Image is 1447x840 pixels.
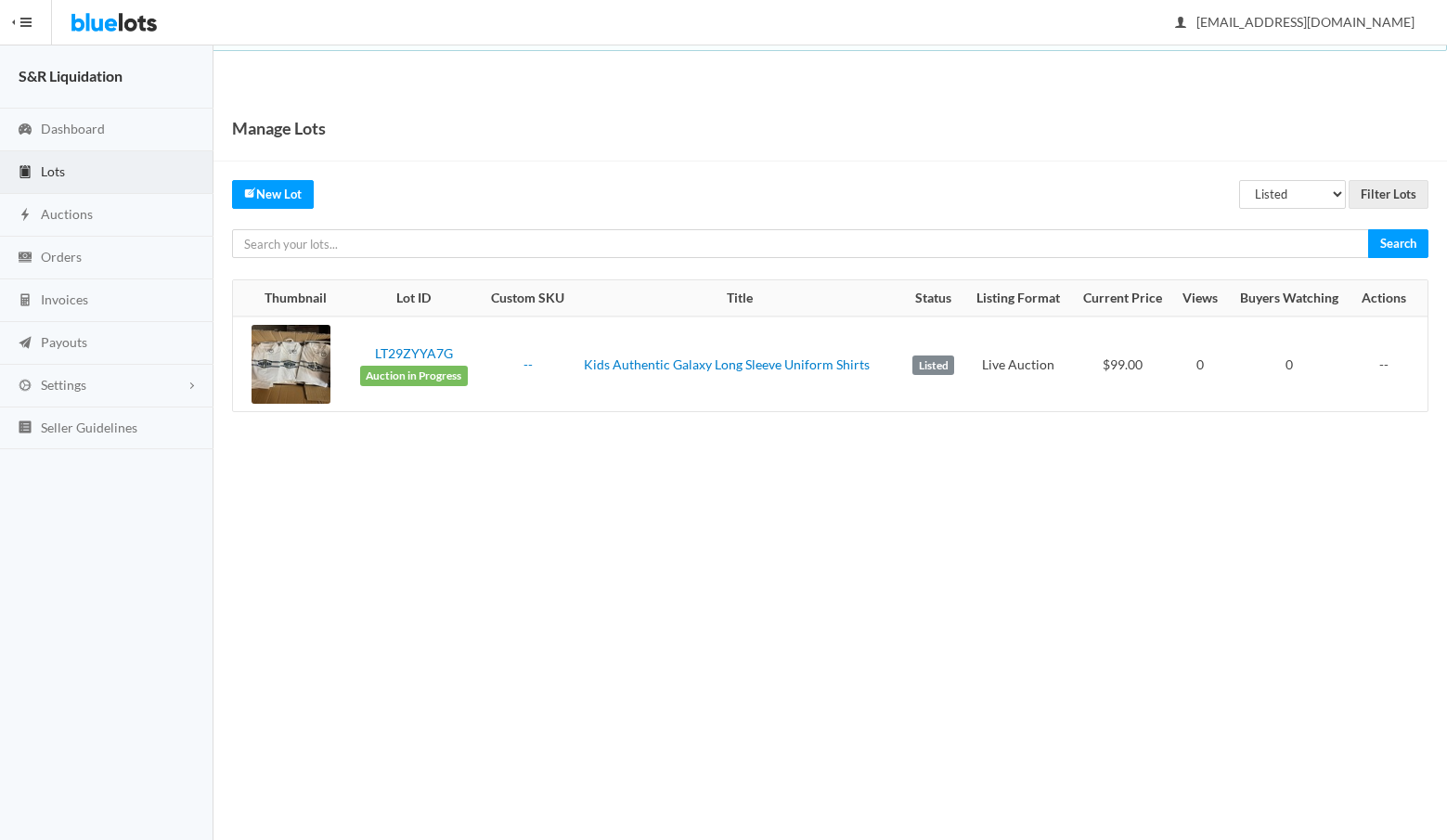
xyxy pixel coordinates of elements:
a: Kids Authentic Galaxy Long Sleeve Uniform Shirts [584,356,870,372]
ion-icon: calculator [16,292,34,310]
span: Auctions [41,206,93,222]
label: Listed [912,355,954,376]
span: Auction in Progress [360,366,468,386]
ion-icon: list box [16,420,34,437]
th: Actions [1350,280,1428,317]
ion-icon: person [1171,15,1190,32]
span: Lots [41,163,65,179]
td: -- [1350,317,1428,411]
th: Current Price [1071,280,1173,317]
span: Payouts [41,334,87,350]
span: Invoices [41,291,88,307]
input: Search [1368,229,1428,258]
strong: S&R Liquidation [19,67,123,84]
ion-icon: cash [16,250,34,267]
a: LT29ZYYA7G [375,345,453,361]
ion-icon: speedometer [16,122,34,139]
td: 0 [1173,317,1228,411]
span: [EMAIL_ADDRESS][DOMAIN_NAME] [1176,14,1415,30]
th: Custom SKU [480,280,575,317]
th: Views [1173,280,1228,317]
span: Seller Guidelines [41,420,137,435]
ion-icon: paper plane [16,335,34,353]
a: createNew Lot [232,180,314,209]
td: $99.00 [1071,317,1173,411]
th: Status [903,280,964,317]
a: -- [523,356,533,372]
ion-icon: clipboard [16,164,34,182]
input: Search your lots... [232,229,1369,258]
th: Thumbnail [233,280,347,317]
span: Settings [41,377,86,393]
span: Dashboard [41,121,105,136]
span: Orders [41,249,82,265]
th: Title [576,280,903,317]
th: Listing Format [964,280,1071,317]
h1: Manage Lots [232,114,326,142]
ion-icon: cog [16,378,34,395]
ion-icon: flash [16,207,34,225]
input: Filter Lots [1349,180,1428,209]
td: Live Auction [964,317,1071,411]
td: 0 [1228,317,1351,411]
ion-icon: create [244,187,256,199]
th: Lot ID [347,280,480,317]
th: Buyers Watching [1228,280,1351,317]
